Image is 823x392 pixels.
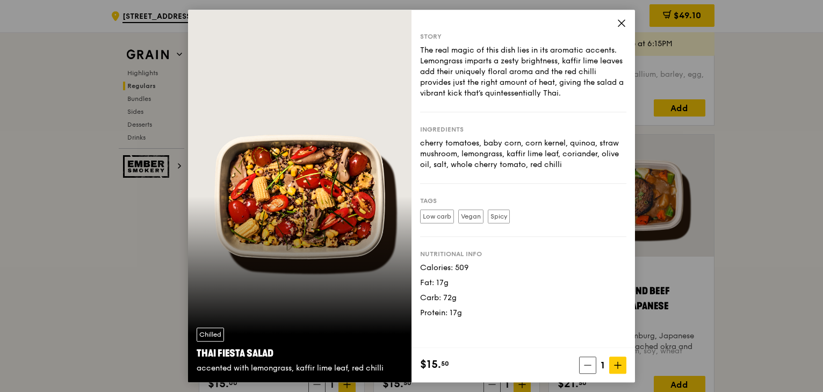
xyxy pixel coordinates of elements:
[420,293,626,303] div: Carb: 72g
[420,32,626,41] div: Story
[197,346,403,361] div: Thai Fiesta Salad
[420,357,441,373] span: $15.
[420,263,626,273] div: Calories: 509
[420,278,626,288] div: Fat: 17g
[488,209,510,223] label: Spicy
[420,250,626,258] div: Nutritional info
[420,308,626,318] div: Protein: 17g
[441,359,449,368] span: 50
[420,138,626,170] div: cherry tomatoes, baby corn, corn kernel, quinoa, straw mushroom, lemongrass, kaffir lime leaf, co...
[458,209,483,223] label: Vegan
[420,209,454,223] label: Low carb
[596,358,609,373] span: 1
[420,197,626,205] div: Tags
[420,125,626,134] div: Ingredients
[197,363,403,374] div: accented with lemongrass, kaffir lime leaf, red chilli
[197,328,224,342] div: Chilled
[420,45,626,99] div: The real magic of this dish lies in its aromatic accents. Lemongrass imparts a zesty brightness, ...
